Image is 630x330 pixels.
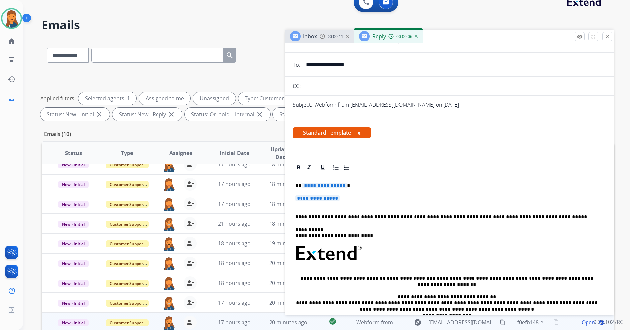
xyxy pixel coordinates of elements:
[331,163,341,173] div: Ordered List
[304,163,314,173] div: Italic
[139,92,190,105] div: Assigned to me
[186,318,194,326] mat-icon: person_remove
[78,92,136,105] div: Selected agents: 1
[112,108,182,121] div: Status: New - Reply
[106,201,149,208] span: Customer Support
[269,220,307,227] span: 18 minutes ago
[553,319,559,325] mat-icon: content_copy
[162,217,176,231] img: agent-avatar
[186,239,194,247] mat-icon: person_remove
[269,260,307,267] span: 20 minutes ago
[162,316,176,330] img: agent-avatar
[169,149,192,157] span: Assignee
[294,163,303,173] div: Bold
[372,33,386,40] span: Reply
[218,240,251,247] span: 18 hours ago
[269,319,307,326] span: 20 minutes ago
[58,300,89,307] span: New - Initial
[42,130,73,138] p: Emails (10)
[162,197,176,211] img: agent-avatar
[8,37,15,45] mat-icon: home
[186,200,194,208] mat-icon: person_remove
[186,279,194,287] mat-icon: person_remove
[95,110,103,118] mat-icon: close
[500,319,505,325] mat-icon: content_copy
[218,319,251,326] span: 17 hours ago
[106,300,149,307] span: Customer Support
[106,221,149,228] span: Customer Support
[186,259,194,267] mat-icon: person_remove
[162,237,176,251] img: agent-avatar
[40,108,110,121] div: Status: New - Initial
[273,108,363,121] div: Status: On-hold - Customer
[58,319,89,326] span: New - Initial
[293,127,371,138] span: Standard Template
[106,260,149,267] span: Customer Support
[226,51,234,59] mat-icon: search
[106,240,149,247] span: Customer Support
[269,180,307,188] span: 18 minutes ago
[162,178,176,191] img: agent-avatar
[162,257,176,270] img: agent-avatar
[318,163,328,173] div: Underline
[58,260,89,267] span: New - Initial
[329,317,337,325] mat-icon: check_circle
[396,34,412,39] span: 00:00:06
[186,180,194,188] mat-icon: person_remove
[193,92,236,105] div: Unassigned
[106,280,149,287] span: Customer Support
[593,318,623,326] p: 0.20.1027RC
[590,34,596,40] mat-icon: fullscreen
[428,318,496,326] span: [EMAIL_ADDRESS][DOMAIN_NAME]
[106,181,149,188] span: Customer Support
[162,296,176,310] img: agent-avatar
[314,101,459,109] p: Webform from [EMAIL_ADDRESS][DOMAIN_NAME] on [DATE]
[582,318,595,326] span: Open
[328,34,343,39] span: 00:00:11
[58,280,89,287] span: New - Initial
[58,221,89,228] span: New - Initial
[185,108,270,121] div: Status: On-hold – Internal
[220,149,249,157] span: Initial Date
[267,145,297,161] span: Updated Date
[577,34,583,40] mat-icon: remove_red_eye
[218,299,251,306] span: 17 hours ago
[356,319,505,326] span: Webform from [EMAIL_ADDRESS][DOMAIN_NAME] on [DATE]
[358,129,360,137] button: x
[8,95,15,102] mat-icon: inbox
[58,201,89,208] span: New - Initial
[218,220,251,227] span: 21 hours ago
[58,161,89,168] span: New - Initial
[269,279,307,287] span: 20 minutes ago
[342,163,352,173] div: Bullet List
[517,319,614,326] span: f0efb148-e085-418c-a2bc-62fc1b977f90
[293,61,300,69] p: To:
[162,276,176,290] img: agent-avatar
[8,56,15,64] mat-icon: list_alt
[218,279,251,287] span: 18 hours ago
[58,240,89,247] span: New - Initial
[238,92,322,105] div: Type: Customer Support
[106,319,149,326] span: Customer Support
[186,220,194,228] mat-icon: person_remove
[293,101,312,109] p: Subject:
[218,260,251,267] span: 18 hours ago
[269,200,307,207] span: 18 minutes ago
[256,110,264,118] mat-icon: close
[121,149,133,157] span: Type
[303,33,317,40] span: Inbox
[414,318,422,326] mat-icon: explore
[65,149,82,157] span: Status
[269,299,307,306] span: 20 minutes ago
[269,240,307,247] span: 19 minutes ago
[42,18,614,32] h2: Emails
[293,82,301,90] p: CC:
[186,299,194,307] mat-icon: person_remove
[218,180,251,188] span: 17 hours ago
[8,75,15,83] mat-icon: history
[162,158,176,172] img: agent-avatar
[58,181,89,188] span: New - Initial
[218,200,251,207] span: 17 hours ago
[40,95,76,102] p: Applied filters:
[2,9,21,28] img: avatar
